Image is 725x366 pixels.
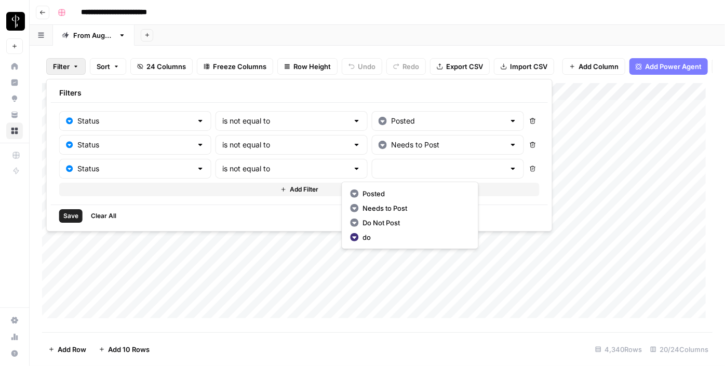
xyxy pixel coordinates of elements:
[77,140,192,150] input: Status
[391,116,505,126] input: Posted
[58,344,86,355] span: Add Row
[59,209,83,223] button: Save
[222,140,348,150] input: is not equal to
[51,84,548,103] div: Filters
[53,61,70,72] span: Filter
[6,345,23,362] button: Help + Support
[358,61,375,72] span: Undo
[290,185,318,194] span: Add Filter
[222,116,348,126] input: is not equal to
[91,211,116,221] span: Clear All
[362,203,465,213] span: Needs to Post
[146,61,186,72] span: 24 Columns
[591,341,646,358] div: 4,340 Rows
[629,58,708,75] button: Add Power Agent
[90,58,126,75] button: Sort
[562,58,625,75] button: Add Column
[97,61,110,72] span: Sort
[222,164,348,174] input: is not equal to
[6,58,23,75] a: Home
[646,341,713,358] div: 20/24 Columns
[63,211,78,221] span: Save
[645,61,702,72] span: Add Power Agent
[6,106,23,123] a: Your Data
[130,58,193,75] button: 24 Columns
[277,58,338,75] button: Row Height
[6,74,23,91] a: Insights
[213,61,266,72] span: Freeze Columns
[391,140,505,150] input: Needs to Post
[197,58,273,75] button: Freeze Columns
[494,58,554,75] button: Import CSV
[446,61,483,72] span: Export CSV
[510,61,547,72] span: Import CSV
[46,58,86,75] button: Filter
[6,329,23,345] a: Usage
[362,232,465,242] span: do
[386,58,426,75] button: Redo
[59,183,540,196] button: Add Filter
[342,58,382,75] button: Undo
[108,344,150,355] span: Add 10 Rows
[430,58,490,75] button: Export CSV
[92,341,156,358] button: Add 10 Rows
[73,30,114,40] div: From [DATE]
[402,61,419,72] span: Redo
[6,12,25,31] img: LP Production Workloads Logo
[87,209,120,223] button: Clear All
[6,312,23,329] a: Settings
[6,90,23,107] a: Opportunities
[53,25,135,46] a: From [DATE]
[362,218,465,228] span: Do Not Post
[293,61,331,72] span: Row Height
[579,61,619,72] span: Add Column
[6,123,23,139] a: Browse
[42,341,92,358] button: Add Row
[46,79,553,232] div: Filter
[6,8,23,34] button: Workspace: LP Production Workloads
[77,164,192,174] input: Status
[77,116,192,126] input: Status
[362,188,465,199] span: Posted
